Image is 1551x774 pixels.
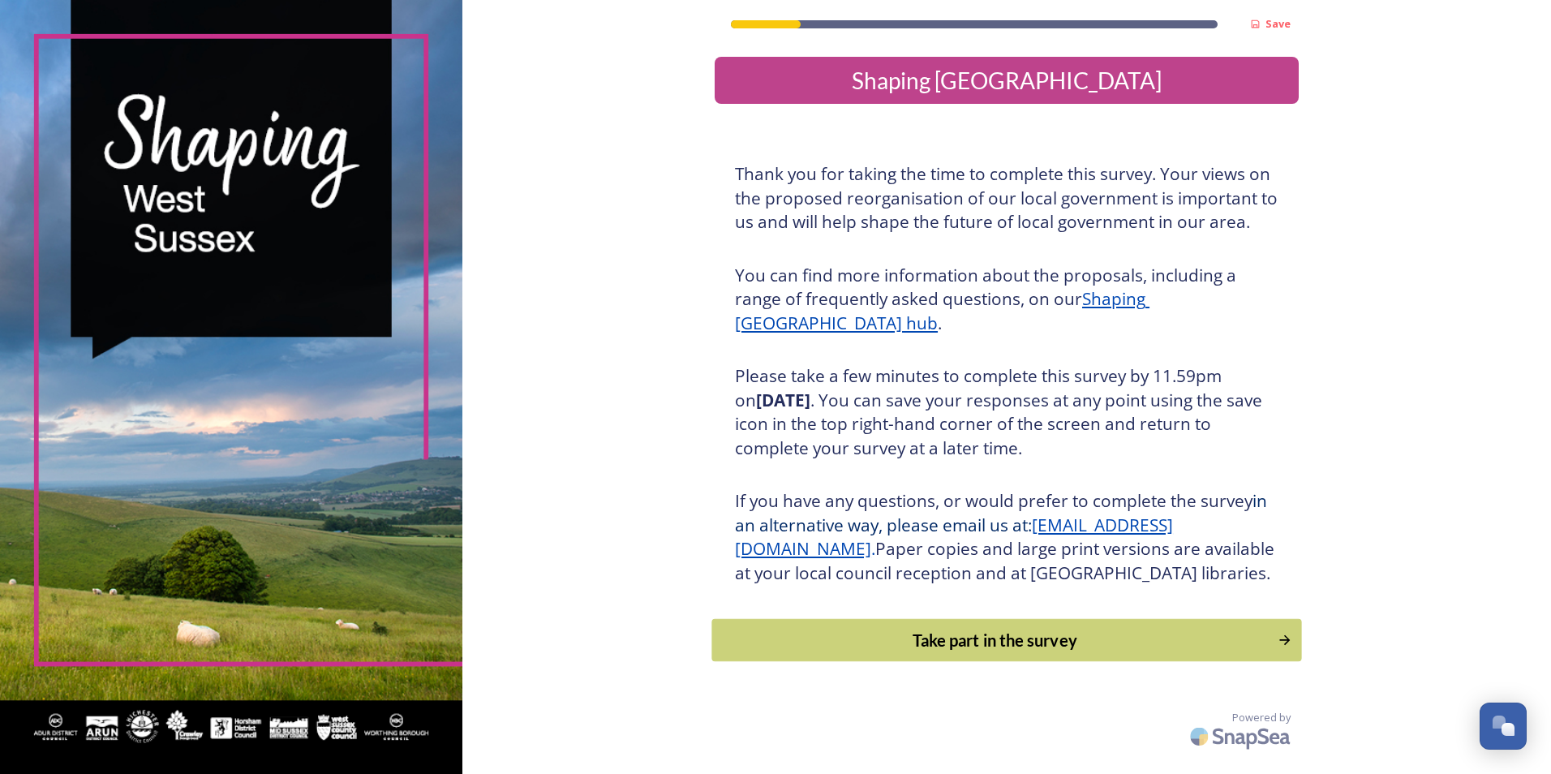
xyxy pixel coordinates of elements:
button: Open Chat [1480,703,1527,750]
div: Shaping [GEOGRAPHIC_DATA] [721,63,1292,97]
h3: If you have any questions, or would prefer to complete the survey Paper copies and large print ve... [735,489,1278,585]
a: [EMAIL_ADDRESS][DOMAIN_NAME] [735,514,1173,561]
strong: [DATE] [756,389,810,411]
strong: Save [1265,16,1291,31]
h3: Please take a few minutes to complete this survey by 11.59pm on . You can save your responses at ... [735,364,1278,460]
img: SnapSea Logo [1185,717,1299,755]
h3: Thank you for taking the time to complete this survey. Your views on the proposed reorganisation ... [735,162,1278,234]
a: Shaping [GEOGRAPHIC_DATA] hub [735,287,1149,334]
span: Powered by [1232,710,1291,725]
h3: You can find more information about the proposals, including a range of frequently asked question... [735,264,1278,336]
span: in an alternative way, please email us at: [735,489,1271,536]
button: Continue [711,619,1301,662]
div: Take part in the survey [721,628,1270,652]
span: . [871,537,875,560]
